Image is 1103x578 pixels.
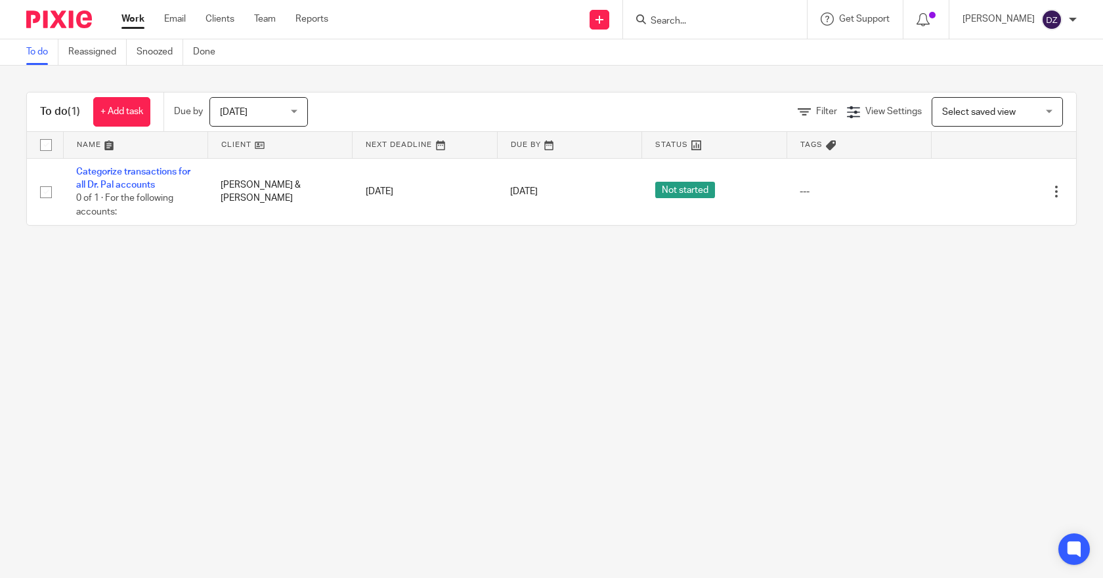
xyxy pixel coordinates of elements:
[649,16,768,28] input: Search
[295,12,328,26] a: Reports
[839,14,890,24] span: Get Support
[1041,9,1062,30] img: svg%3E
[205,12,234,26] a: Clients
[68,39,127,65] a: Reassigned
[655,182,715,198] span: Not started
[865,107,922,116] span: View Settings
[68,106,80,117] span: (1)
[26,10,92,28] img: Pixie
[174,105,203,118] p: Due by
[800,185,918,198] div: ---
[193,39,225,65] a: Done
[26,39,58,65] a: To do
[76,167,190,190] a: Categorize transactions for all Dr. Pal accounts
[40,105,80,119] h1: To do
[816,107,837,116] span: Filter
[121,12,144,26] a: Work
[942,108,1016,117] span: Select saved view
[962,12,1035,26] p: [PERSON_NAME]
[164,12,186,26] a: Email
[220,108,248,117] span: [DATE]
[800,141,823,148] span: Tags
[353,158,497,225] td: [DATE]
[510,187,538,196] span: [DATE]
[254,12,276,26] a: Team
[93,97,150,127] a: + Add task
[76,194,173,217] span: 0 of 1 · For the following accounts:
[207,158,352,225] td: [PERSON_NAME] & [PERSON_NAME]
[137,39,183,65] a: Snoozed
